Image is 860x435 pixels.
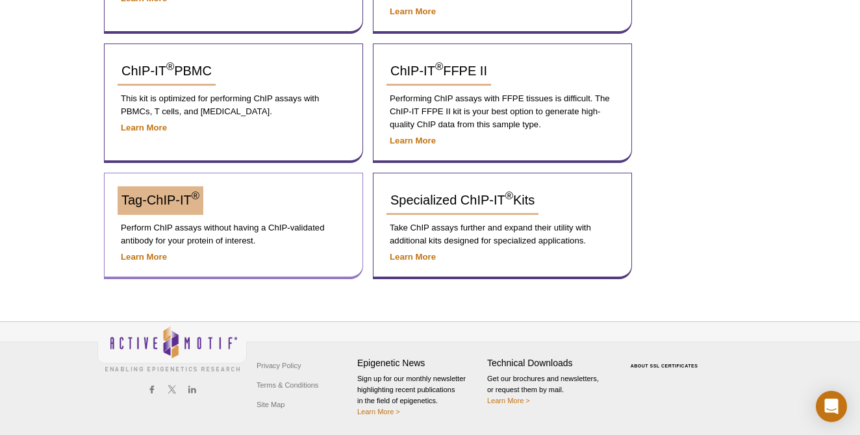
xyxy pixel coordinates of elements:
a: Learn More [390,136,436,145]
p: Get our brochures and newsletters, or request them by mail. [487,373,611,406]
h4: Technical Downloads [487,358,611,369]
a: Tag-ChIP-IT® [118,186,203,215]
span: Specialized ChIP-IT Kits [390,193,535,207]
a: Learn More [390,6,436,16]
sup: ® [505,190,513,203]
p: Take ChIP assays further and expand their utility with additional kits designed for specialized a... [386,221,618,247]
a: ChIP-IT®PBMC [118,57,216,86]
a: ChIP-IT®FFPE II [386,57,491,86]
span: ChIP-IT FFPE II [390,64,487,78]
a: Learn More [121,123,167,132]
p: Sign up for our monthly newsletter highlighting recent publications in the field of epigenetics. [357,373,481,417]
h4: Epigenetic News [357,358,481,369]
sup: ® [435,61,443,73]
a: Terms & Conditions [253,375,322,395]
a: Privacy Policy [253,356,304,375]
sup: ® [192,190,199,203]
img: Active Motif, [97,322,247,375]
a: Learn More > [487,397,530,404]
a: Site Map [253,395,288,414]
p: Perform ChIP assays without having a ChIP-validated antibody for your protein of interest. [118,221,349,247]
a: Learn More > [357,408,400,416]
span: ChIP-IT PBMC [121,64,212,78]
table: Click to Verify - This site chose Symantec SSL for secure e-commerce and confidential communicati... [617,345,715,373]
div: Open Intercom Messenger [816,391,847,422]
a: Learn More [390,252,436,262]
sup: ® [166,61,174,73]
a: Specialized ChIP-IT®Kits [386,186,538,215]
p: Performing ChIP assays with FFPE tissues is difficult. The ChIP-IT FFPE II kit is your best optio... [386,92,618,131]
a: Learn More [121,252,167,262]
span: Tag-ChIP-IT [121,193,199,207]
a: ABOUT SSL CERTIFICATES [631,364,698,368]
p: This kit is optimized for performing ChIP assays with PBMCs, T cells, and [MEDICAL_DATA]. [118,92,349,118]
